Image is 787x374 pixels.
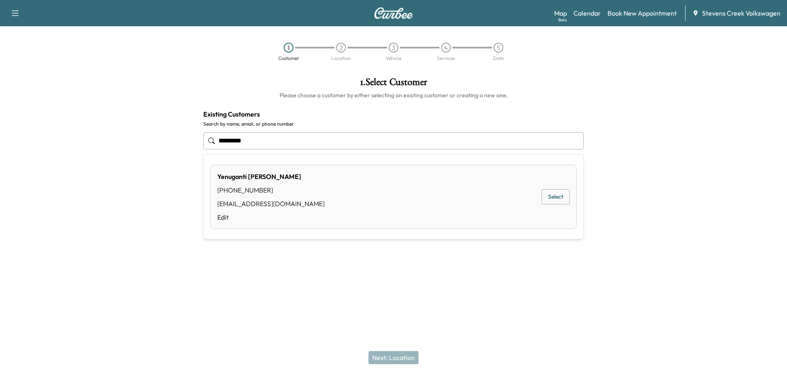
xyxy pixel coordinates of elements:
[203,121,584,127] label: Search by name, email, or phone number
[541,189,570,204] button: Select
[441,43,451,53] div: 4
[558,17,567,23] div: Beta
[331,56,351,61] div: Location
[203,91,584,99] h6: Please choose a customer by either selecting an existing customer or creating a new one.
[554,8,567,18] a: MapBeta
[386,56,401,61] div: Vehicle
[493,56,504,61] div: Date
[217,199,325,209] div: [EMAIL_ADDRESS][DOMAIN_NAME]
[284,43,293,53] div: 1
[203,77,584,91] h1: 1 . Select Customer
[494,43,503,53] div: 5
[278,56,299,61] div: Customer
[437,56,455,61] div: Services
[607,8,677,18] a: Book New Appointment
[203,109,584,119] h4: Existing Customers
[374,7,413,19] img: Curbee Logo
[217,212,325,222] a: Edit
[336,43,346,53] div: 2
[702,8,780,18] span: Stevens Creek Volkswagen
[573,8,601,18] a: Calendar
[389,43,398,53] div: 3
[217,172,325,181] div: Yenuganti [PERSON_NAME]
[217,185,325,195] div: [PHONE_NUMBER]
